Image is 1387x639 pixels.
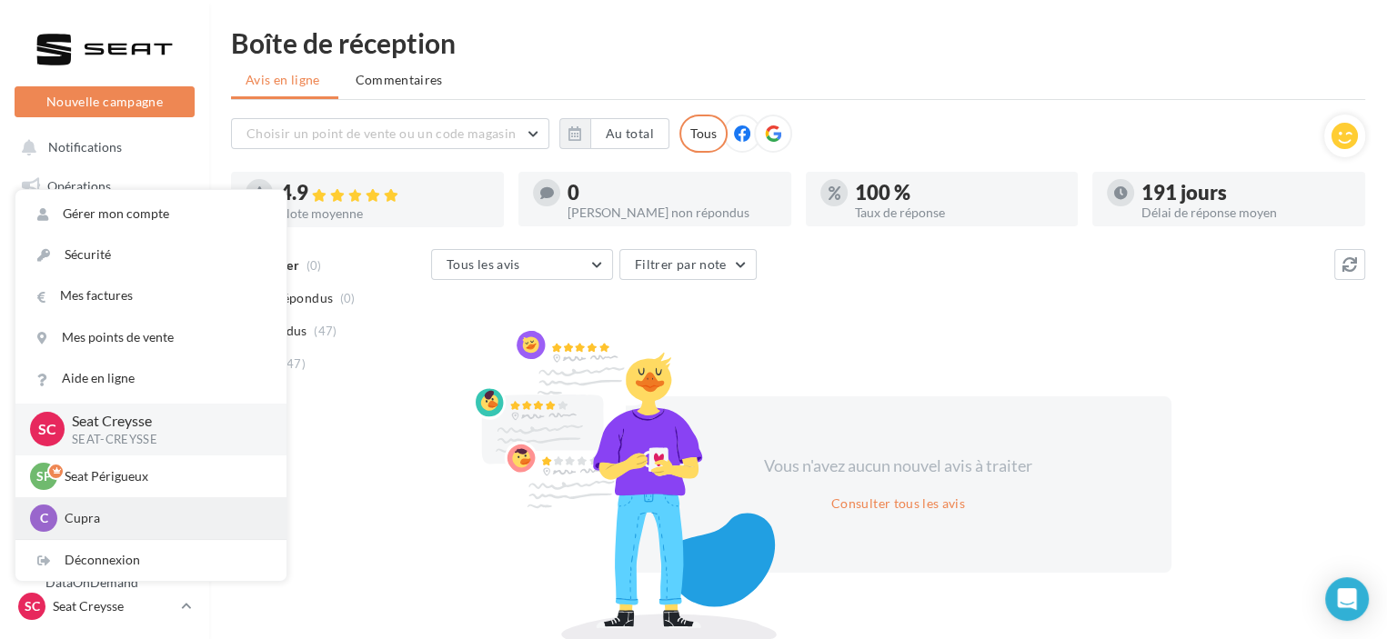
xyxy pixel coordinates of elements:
div: Boîte de réception [231,29,1365,56]
span: C [40,509,48,527]
a: Campagnes [11,305,198,343]
div: 0 [568,183,777,203]
span: Choisir un point de vente ou un code magasin [246,125,516,141]
div: [PERSON_NAME] non répondus [568,206,777,219]
a: Sécurité [15,235,286,275]
a: Mes factures [15,275,286,316]
div: 4.9 [280,183,489,204]
a: Calendrier [11,440,198,478]
div: Note moyenne [280,207,489,220]
p: Seat Creysse [72,411,257,432]
a: Boîte de réception [11,212,198,251]
a: Gérer mon compte [15,194,286,235]
span: (0) [340,291,356,305]
button: Nouvelle campagne [15,86,195,117]
div: Délai de réponse moyen [1141,206,1351,219]
button: Au total [559,118,669,149]
button: Au total [590,118,669,149]
span: Non répondus [248,289,333,307]
p: SEAT-CREYSSE [72,432,257,448]
button: Choisir un point de vente ou un code magasin [231,118,549,149]
div: Tous [679,115,728,153]
a: SC Seat Creysse [15,589,195,624]
a: Opérations [11,167,198,205]
span: (47) [283,356,306,371]
a: Aide en ligne [15,358,286,399]
div: Vous n'avez aucun nouvel avis à traiter [742,454,1055,478]
div: 100 % [855,183,1064,203]
a: Campagnes DataOnDemand [11,545,198,599]
span: Tous les avis [447,256,520,272]
div: Open Intercom Messenger [1325,577,1369,621]
div: 191 jours [1141,183,1351,203]
div: Déconnexion [15,540,286,581]
button: Tous les avis [431,249,613,280]
a: PLV et print personnalisable [11,484,198,538]
a: Médiathèque [11,394,198,433]
p: Seat Périgueux [65,467,265,485]
a: Visibilité en ligne [11,259,198,297]
span: Opérations [47,178,111,194]
span: SC [25,597,40,615]
a: Contacts [11,349,198,387]
span: SC [38,419,56,440]
button: Filtrer par note [619,249,757,280]
span: SP [36,467,52,485]
span: Commentaires [356,71,443,89]
button: Consulter tous les avis [824,493,972,514]
div: Taux de réponse [855,206,1064,219]
a: Mes points de vente [15,317,286,358]
span: (47) [314,324,337,338]
p: Cupra [65,509,265,527]
span: Notifications [48,140,122,155]
p: Seat Creysse [53,597,174,615]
